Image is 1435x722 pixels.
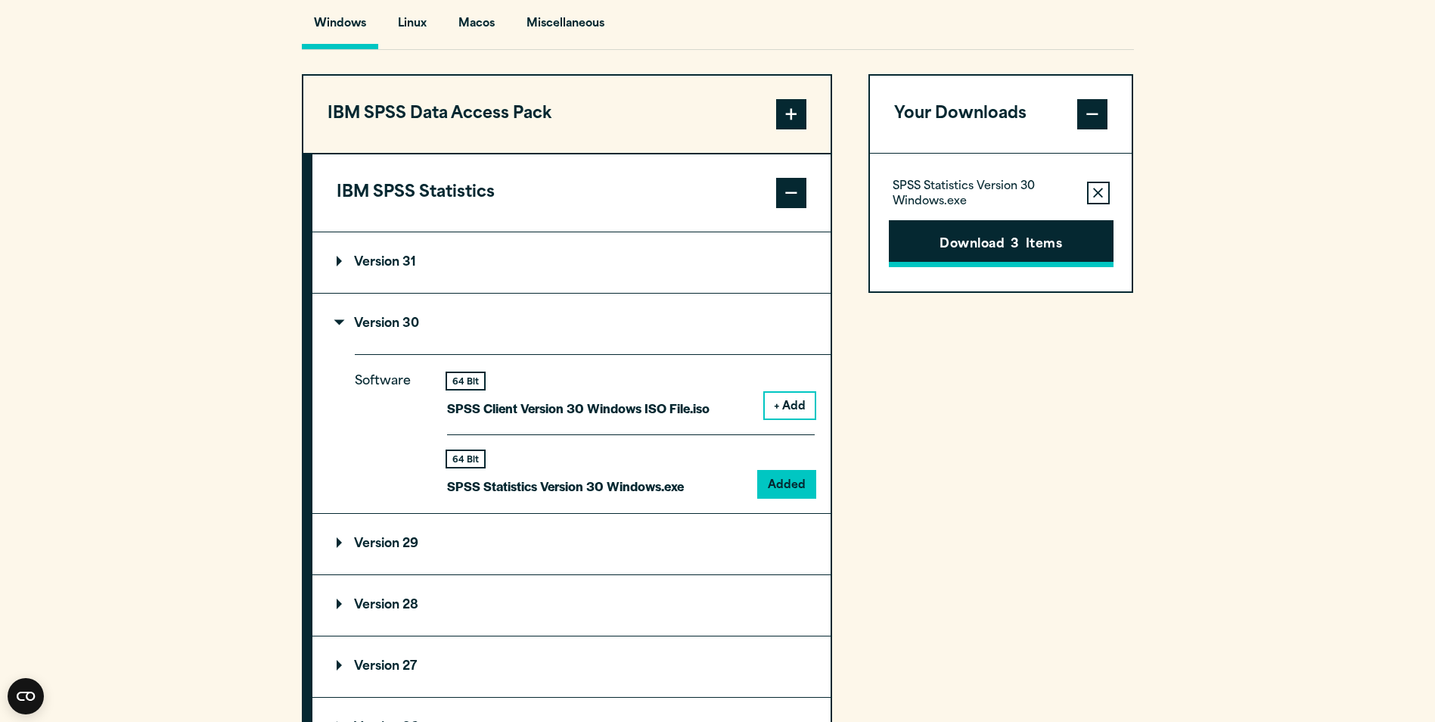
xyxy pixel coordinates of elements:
p: Version 27 [337,661,417,673]
span: 3 [1011,235,1019,255]
button: Added [759,471,815,497]
button: IBM SPSS Statistics [312,154,831,232]
button: Open CMP widget [8,678,44,714]
p: Version 28 [337,599,418,612]
p: SPSS Statistics Version 30 Windows.exe [893,179,1075,210]
p: Version 29 [337,538,418,550]
button: Windows [302,6,378,49]
button: + Add [765,393,815,419]
summary: Version 28 [312,575,831,636]
summary: Version 27 [312,636,831,697]
summary: Version 31 [312,232,831,293]
p: SPSS Statistics Version 30 Windows.exe [447,475,684,497]
button: Download3Items [889,220,1114,267]
summary: Version 30 [312,294,831,354]
button: Macos [446,6,507,49]
p: Version 30 [337,318,419,330]
div: Your Downloads [870,153,1132,291]
button: Linux [386,6,439,49]
button: Miscellaneous [514,6,617,49]
button: Your Downloads [870,76,1132,153]
div: 64 Bit [447,451,484,467]
p: Version 31 [337,257,416,269]
button: IBM SPSS Data Access Pack [303,76,831,153]
p: Software [355,371,423,485]
summary: Version 29 [312,514,831,574]
div: 64 Bit [447,373,484,389]
p: SPSS Client Version 30 Windows ISO File.iso [447,397,710,419]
